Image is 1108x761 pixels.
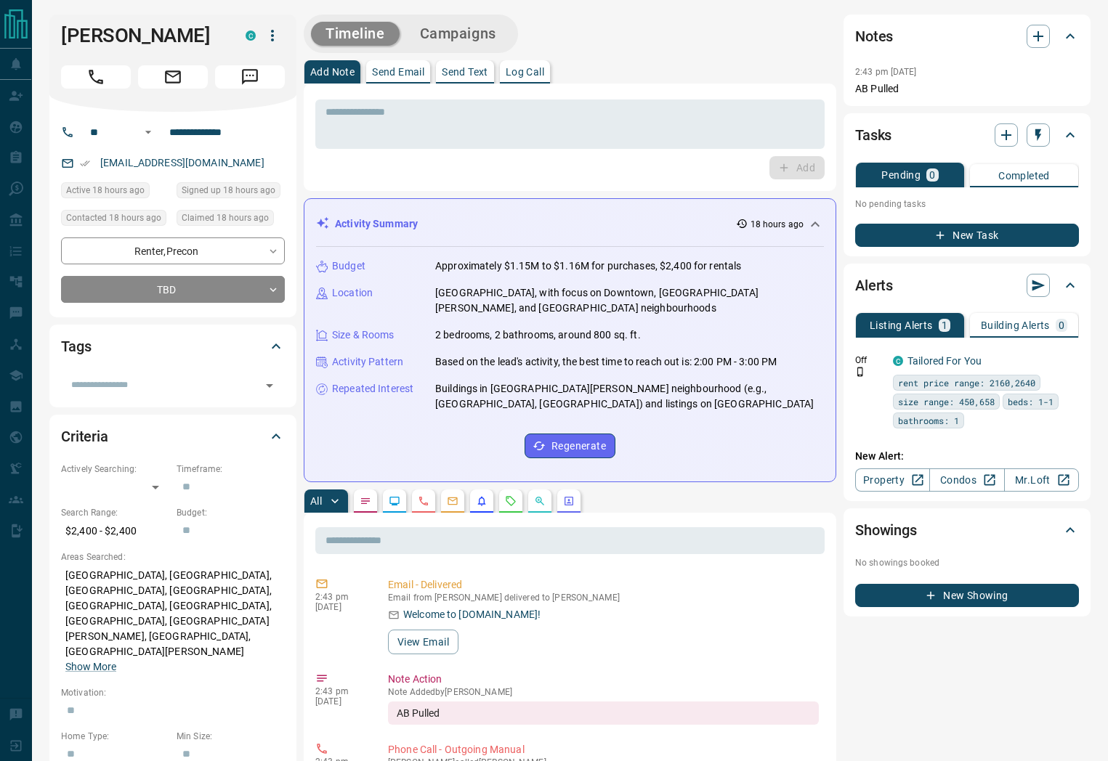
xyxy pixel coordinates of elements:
[981,320,1050,330] p: Building Alerts
[177,182,285,203] div: Thu Sep 11 2025
[388,742,819,757] p: Phone Call - Outgoing Manual
[435,259,741,274] p: Approximately $1.15M to $1.16M for purchases, $2,400 for rentals
[177,506,285,519] p: Budget:
[855,81,1079,97] p: AB Pulled
[80,158,90,168] svg: Email Verified
[855,268,1079,303] div: Alerts
[435,285,824,316] p: [GEOGRAPHIC_DATA], with focus on Downtown, [GEOGRAPHIC_DATA][PERSON_NAME], and [GEOGRAPHIC_DATA] ...
[61,182,169,203] div: Thu Sep 11 2025
[61,419,285,454] div: Criteria
[855,367,865,377] svg: Push Notification Only
[61,563,285,679] p: [GEOGRAPHIC_DATA], [GEOGRAPHIC_DATA], [GEOGRAPHIC_DATA], [GEOGRAPHIC_DATA], [GEOGRAPHIC_DATA], [G...
[929,170,935,180] p: 0
[61,210,169,230] div: Thu Sep 11 2025
[389,495,400,507] svg: Lead Browsing Activity
[139,123,157,141] button: Open
[505,495,517,507] svg: Requests
[855,19,1079,54] div: Notes
[855,25,893,48] h2: Notes
[435,327,641,343] p: 2 bedrooms, 2 bathrooms, around 800 sq. ft.
[61,237,285,264] div: Renter , Precon
[388,593,819,603] p: Email from [PERSON_NAME] delivered to [PERSON_NAME]
[855,468,930,492] a: Property
[403,607,541,622] p: Welcome to [DOMAIN_NAME]!
[418,495,429,507] svg: Calls
[855,118,1079,152] div: Tasks
[315,602,366,612] p: [DATE]
[998,171,1050,181] p: Completed
[360,495,371,507] svg: Notes
[881,170,921,180] p: Pending
[563,495,575,507] svg: Agent Actions
[855,513,1079,548] div: Showings
[898,394,995,409] span: size range: 450,658
[855,556,1079,569] p: No showings booked
[388,672,819,687] p: Note Action
[61,463,169,476] p: Actively Searching:
[215,65,285,89] span: Message
[61,329,285,364] div: Tags
[929,468,1004,492] a: Condos
[855,354,884,367] p: Off
[66,211,161,225] span: Contacted 18 hours ago
[100,157,264,168] a: [EMAIL_ADDRESS][DOMAIN_NAME]
[310,67,355,77] p: Add Note
[506,67,544,77] p: Log Call
[855,518,917,542] h2: Showings
[310,496,322,506] p: All
[442,67,488,77] p: Send Text
[61,550,285,563] p: Areas Searched:
[447,495,458,507] svg: Emails
[335,216,418,232] p: Activity Summary
[855,224,1079,247] button: New Task
[177,730,285,743] p: Min Size:
[315,592,366,602] p: 2:43 pm
[405,22,511,46] button: Campaigns
[870,320,933,330] p: Listing Alerts
[259,375,280,396] button: Open
[332,354,403,370] p: Activity Pattern
[61,335,91,358] h2: Tags
[66,183,145,198] span: Active 18 hours ago
[61,425,108,448] h2: Criteria
[898,375,1035,390] span: rent price range: 2160,2640
[246,30,256,41] div: condos.ca
[332,381,413,396] p: Repeated Interest
[61,506,169,519] p: Search Range:
[182,183,275,198] span: Signed up 18 hours ago
[388,701,819,725] div: AB Pulled
[315,686,366,696] p: 2:43 pm
[907,355,982,367] a: Tailored For You
[65,659,116,675] button: Show More
[61,519,169,543] p: $2,400 - $2,400
[372,67,424,77] p: Send Email
[751,218,804,231] p: 18 hours ago
[61,24,224,47] h1: [PERSON_NAME]
[942,320,947,330] p: 1
[177,210,285,230] div: Thu Sep 11 2025
[316,211,824,237] div: Activity Summary18 hours ago
[138,65,208,89] span: Email
[61,65,131,89] span: Call
[525,434,615,458] button: Regenerate
[177,463,285,476] p: Timeframe:
[855,123,891,147] h2: Tasks
[182,211,269,225] span: Claimed 18 hours ago
[855,274,893,297] h2: Alerts
[311,22,400,46] button: Timeline
[61,730,169,743] p: Home Type:
[332,327,395,343] p: Size & Rooms
[476,495,488,507] svg: Listing Alerts
[61,686,285,699] p: Motivation:
[388,577,819,593] p: Email - Delivered
[534,495,546,507] svg: Opportunities
[1004,468,1079,492] a: Mr.Loft
[61,276,285,303] div: TBD
[898,413,959,428] span: bathrooms: 1
[332,285,373,301] p: Location
[388,687,819,697] p: Note Added by [PERSON_NAME]
[332,259,365,274] p: Budget
[388,630,458,654] button: View Email
[435,381,824,412] p: Buildings in [GEOGRAPHIC_DATA][PERSON_NAME] neighbourhood (e.g., [GEOGRAPHIC_DATA], [GEOGRAPHIC_D...
[435,354,777,370] p: Based on the lead's activity, the best time to reach out is: 2:00 PM - 3:00 PM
